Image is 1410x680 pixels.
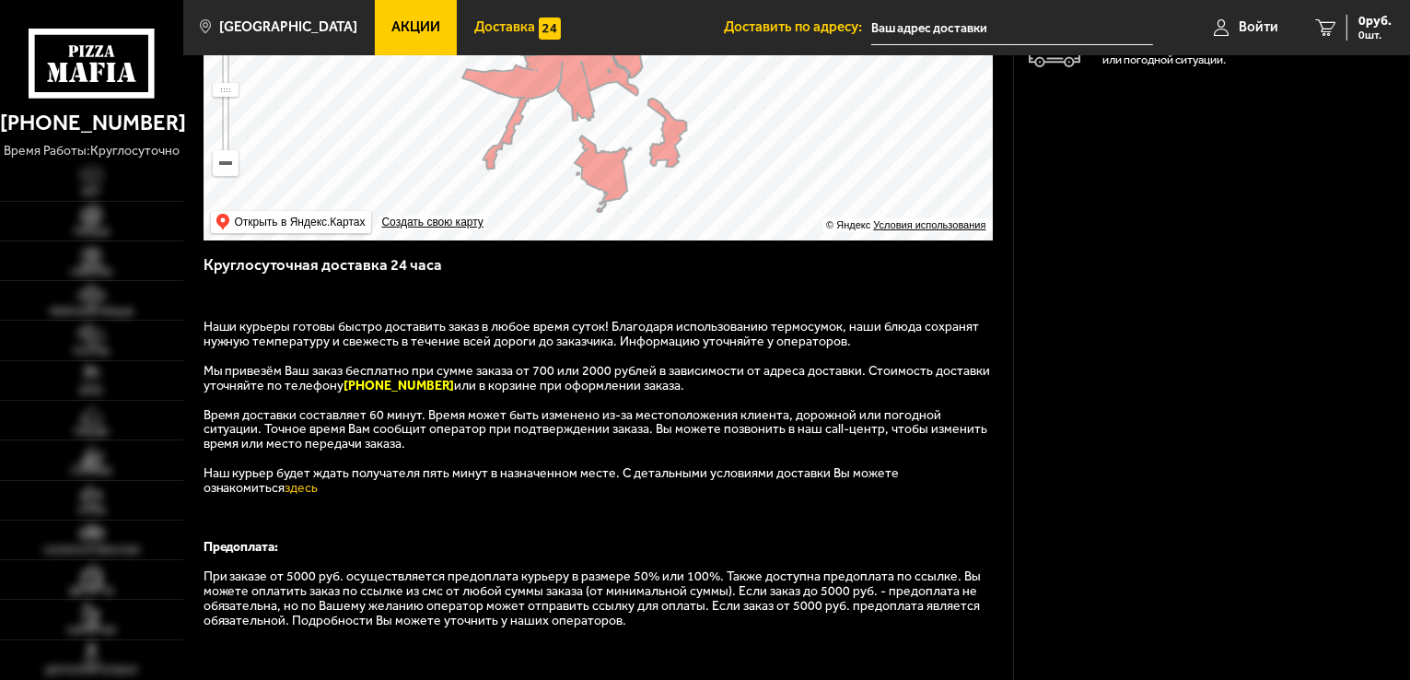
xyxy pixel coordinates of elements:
span: При заказе от 5000 руб. осуществляется предоплата курьеру в размере 50% или 100%. Также доступна ... [204,569,982,628]
span: Наш курьер будет ждать получателя пять минут в назначенном месте. С детальными условиями доставки... [204,465,900,496]
span: Войти [1239,20,1278,34]
span: Время доставки составляет 60 минут. Время может быть изменено из-за местоположения клиента, дорож... [204,407,988,452]
a: Создать свою карту [379,216,487,229]
span: Мы привезём Ваш заказ бесплатно при сумме заказа от 700 или 2000 рублей в зависимости от адреса д... [204,363,991,393]
ymaps: Открыть в Яндекс.Картах [235,211,366,233]
span: Акции [391,20,440,34]
b: Предоплата: [204,539,279,555]
input: Ваш адрес доставки [871,11,1153,45]
a: здесь [285,480,319,496]
a: Условия использования [873,219,985,230]
span: Наши курьеры готовы быстро доставить заказ в любое время суток! Благодаря использованию термосумо... [204,319,980,349]
img: 15daf4d41897b9f0e9f617042186c801.svg [539,18,561,40]
h3: Круглосуточная доставка 24 часа [204,254,994,290]
span: 0 руб. [1358,15,1392,28]
ymaps: Открыть в Яндекс.Картах [211,211,371,233]
b: [PHONE_NUMBER] [344,378,455,393]
span: [GEOGRAPHIC_DATA] [219,20,357,34]
span: Доставить по адресу: [724,20,871,34]
span: 0 шт. [1358,29,1392,41]
ymaps: © Яндекс [826,219,870,230]
span: Доставка [474,20,535,34]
